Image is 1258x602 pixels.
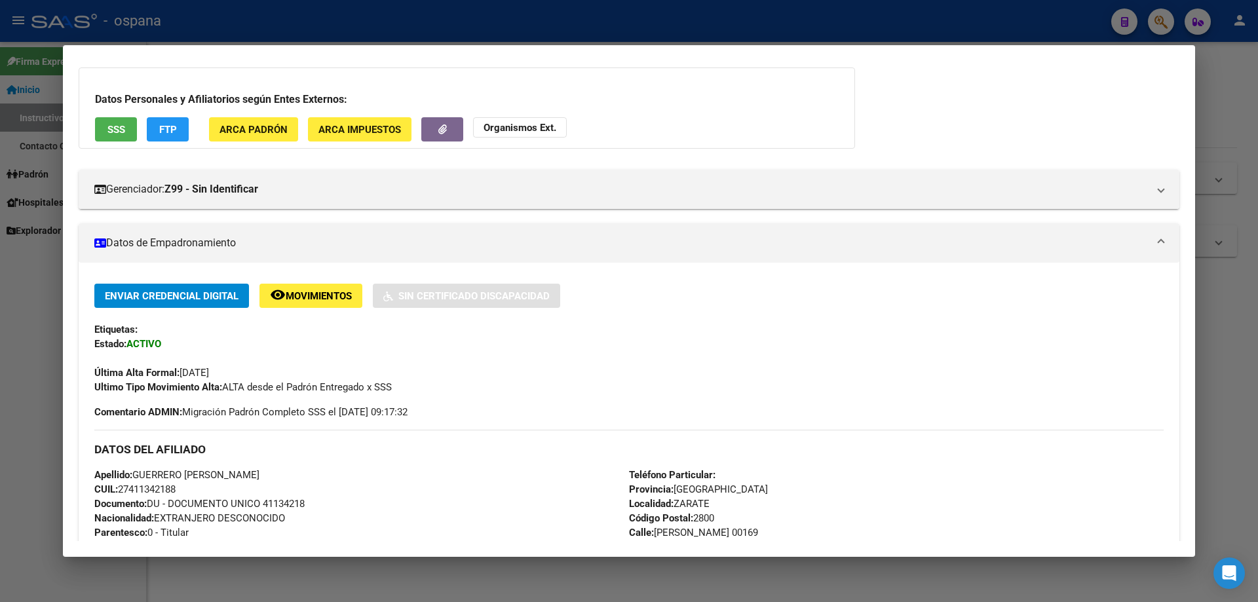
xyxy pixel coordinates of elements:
[159,124,177,136] span: FTP
[94,381,222,393] strong: Ultimo Tipo Movimiento Alta:
[629,527,758,538] span: [PERSON_NAME] 00169
[484,122,556,134] strong: Organismos Ext.
[629,498,674,510] strong: Localidad:
[94,406,182,418] strong: Comentario ADMIN:
[629,512,714,524] span: 2800
[94,284,249,308] button: Enviar Credencial Digital
[95,92,839,107] h3: Datos Personales y Afiliatorios según Entes Externos:
[629,512,693,524] strong: Código Postal:
[373,284,560,308] button: Sin Certificado Discapacidad
[473,117,567,138] button: Organismos Ext.
[308,117,411,141] button: ARCA Impuestos
[259,284,362,308] button: Movimientos
[79,223,1179,263] mat-expansion-panel-header: Datos de Empadronamiento
[79,170,1179,209] mat-expansion-panel-header: Gerenciador:Z99 - Sin Identificar
[94,498,147,510] strong: Documento:
[1213,557,1245,589] div: Open Intercom Messenger
[270,287,286,303] mat-icon: remove_red_eye
[95,117,137,141] button: SSS
[94,469,259,481] span: GUERRERO [PERSON_NAME]
[94,469,132,481] strong: Apellido:
[94,181,1148,197] mat-panel-title: Gerenciador:
[94,324,138,335] strong: Etiquetas:
[105,290,238,302] span: Enviar Credencial Digital
[94,235,1148,251] mat-panel-title: Datos de Empadronamiento
[94,381,392,393] span: ALTA desde el Padrón Entregado x SSS
[107,124,125,136] span: SSS
[209,117,298,141] button: ARCA Padrón
[94,483,176,495] span: 27411342188
[629,483,674,495] strong: Provincia:
[94,405,408,419] span: Migración Padrón Completo SSS el [DATE] 09:17:32
[629,498,710,510] span: ZARATE
[94,367,209,379] span: [DATE]
[94,483,118,495] strong: CUIL:
[629,527,654,538] strong: Calle:
[147,117,189,141] button: FTP
[398,290,550,302] span: Sin Certificado Discapacidad
[94,442,1164,457] h3: DATOS DEL AFILIADO
[164,181,258,197] strong: Z99 - Sin Identificar
[94,498,305,510] span: DU - DOCUMENTO UNICO 41134218
[94,527,189,538] span: 0 - Titular
[629,483,768,495] span: [GEOGRAPHIC_DATA]
[94,512,285,524] span: EXTRANJERO DESCONOCIDO
[94,527,147,538] strong: Parentesco:
[94,367,180,379] strong: Última Alta Formal:
[94,512,154,524] strong: Nacionalidad:
[286,290,352,302] span: Movimientos
[126,338,161,350] strong: ACTIVO
[318,124,401,136] span: ARCA Impuestos
[94,338,126,350] strong: Estado:
[629,469,715,481] strong: Teléfono Particular:
[219,124,288,136] span: ARCA Padrón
